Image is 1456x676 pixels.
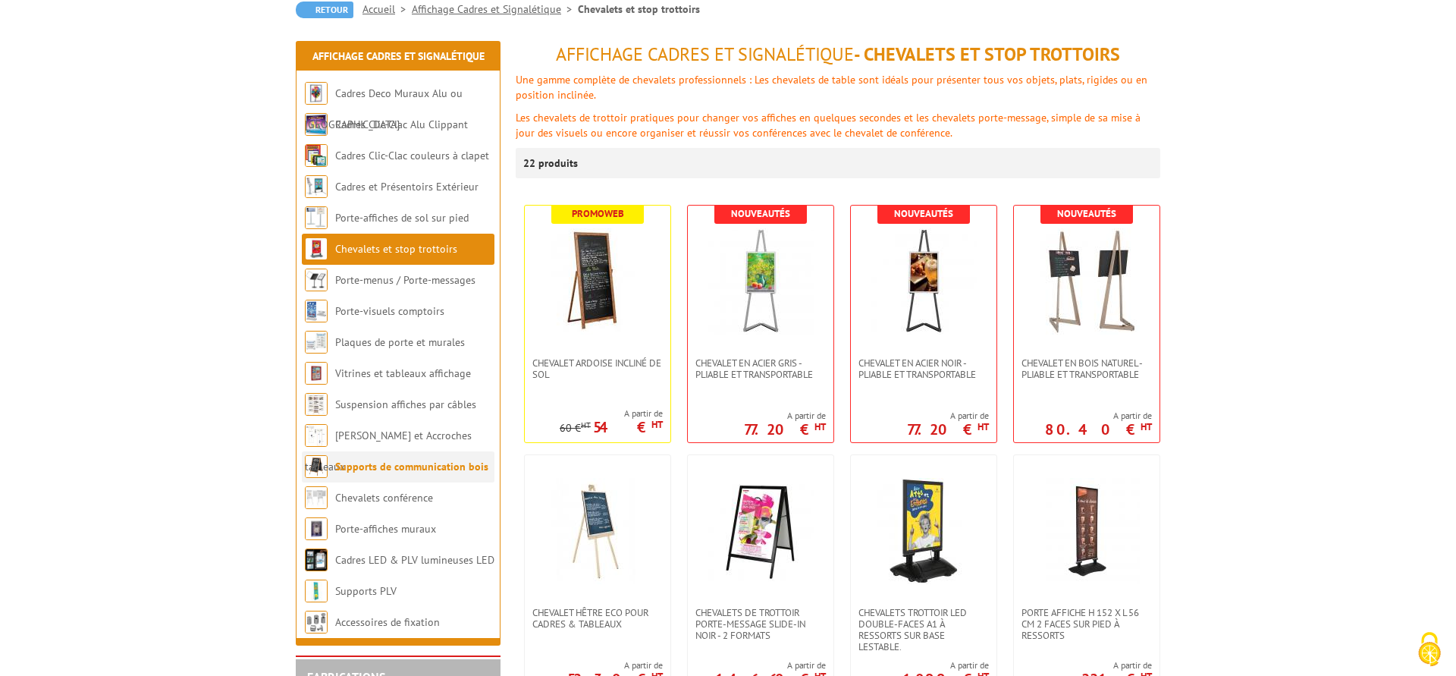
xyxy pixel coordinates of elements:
img: Plaques de porte et murales [305,331,328,354]
span: Chevalet en bois naturel - Pliable et transportable [1021,357,1152,380]
span: Porte Affiche H 152 x L 56 cm 2 faces sur pied à ressorts [1021,607,1152,641]
p: 80.40 € [1045,425,1152,434]
a: Chevalet en Acier noir - Pliable et transportable [851,357,996,380]
span: Chevalets de trottoir porte-message Slide-in Noir - 2 formats [695,607,826,641]
a: Chevalet Ardoise incliné de sol [525,357,670,380]
img: Chevalet en bois naturel - Pliable et transportable [1034,228,1140,335]
span: A partir de [1045,410,1152,422]
a: Porte-menus / Porte-messages [335,273,475,287]
img: Cadres LED & PLV lumineuses LED [305,549,328,571]
a: Cadres Deco Muraux Alu ou [GEOGRAPHIC_DATA] [305,86,463,131]
a: Chevalets de trottoir porte-message Slide-in Noir - 2 formats [688,607,833,641]
li: Chevalets et stop trottoirs [578,2,700,17]
img: Suspension affiches par câbles [305,393,328,416]
span: A partir de [907,410,989,422]
span: Chevalet Ardoise incliné de sol [532,357,663,380]
img: Vitrines et tableaux affichage [305,362,328,385]
img: Chevalet en Acier noir - Pliable et transportable [871,228,977,335]
span: Chevalet hêtre ECO pour cadres & tableaux [532,607,663,630]
span: A partir de [567,659,663,671]
a: Chevalet hêtre ECO pour cadres & tableaux [525,607,670,630]
img: Chevalets Trottoir LED double-faces A1 à ressorts sur base lestable. [871,478,977,584]
img: Cimaises et Accroches tableaux [305,424,328,447]
img: Supports PLV [305,580,328,602]
img: Porte-menus / Porte-messages [305,269,328,291]
a: Plaques de porte et murales [335,335,465,349]
b: Nouveautés [731,207,790,220]
span: Chevalet en Acier noir - Pliable et transportable [858,357,989,380]
sup: HT [814,420,826,433]
img: Chevalets de trottoir porte-message Slide-in Noir - 2 formats [708,478,814,584]
a: Chevalets conférence [335,491,433,505]
span: Les chevalets de trottoir pratiques pour changer vos affiches en quelques secondes et les chevale... [516,111,1141,140]
a: Affichage Cadres et Signalétique [412,2,578,16]
a: Porte-affiches muraux [335,522,436,536]
img: Chevalets conférence [305,486,328,509]
img: Chevalets et stop trottoirs [305,237,328,260]
img: Cadres et Présentoirs Extérieur [305,175,328,198]
a: Cadres LED & PLV lumineuses LED [335,553,494,567]
p: 22 produits [523,148,580,178]
span: A partir de [1081,659,1152,671]
span: A partir de [715,659,826,671]
span: Chevalet en Acier gris - Pliable et transportable [695,357,826,380]
img: Cadres Deco Muraux Alu ou Bois [305,82,328,105]
p: 54 € [593,423,663,432]
a: Chevalets Trottoir LED double-faces A1 à ressorts sur base lestable. [851,607,996,652]
span: Chevalets Trottoir LED double-faces A1 à ressorts sur base lestable. [858,607,989,652]
p: 77.20 € [744,425,826,434]
a: Retour [296,2,353,18]
span: Une gamme complète de chevalets professionnels : Les chevalets de table sont idéals pour présente... [516,73,1147,102]
span: A partir de [902,659,989,671]
img: Cookies (fenêtre modale) [1410,630,1448,668]
img: Chevalet hêtre ECO pour cadres & tableaux [544,478,651,584]
img: Porte-affiches muraux [305,517,328,540]
sup: HT [1141,420,1152,433]
img: Porte Affiche H 152 x L 56 cm 2 faces sur pied à ressorts [1034,478,1140,584]
a: Supports PLV [335,584,397,598]
p: 77.20 € [907,425,989,434]
a: Chevalets et stop trottoirs [335,242,457,256]
img: Chevalet en Acier gris - Pliable et transportable [708,228,814,335]
a: Porte-affiches de sol sur pied [335,211,469,225]
img: Accessoires de fixation [305,611,328,634]
a: Affichage Cadres et Signalétique [312,49,485,63]
p: 60 € [560,423,591,434]
a: Chevalet en bois naturel - Pliable et transportable [1014,357,1159,380]
img: Cadres Clic-Clac couleurs à clapet [305,144,328,167]
a: Suspension affiches par câbles [335,398,476,411]
b: Nouveautés [894,207,953,220]
a: [PERSON_NAME] et Accroches tableaux [305,429,472,473]
a: Vitrines et tableaux affichage [335,366,471,380]
b: Nouveautés [1057,207,1116,220]
a: Supports de communication bois [335,460,488,473]
b: Promoweb [572,207,624,220]
img: Chevalet Ardoise incliné de sol [544,228,651,335]
a: Cadres Clic-Clac couleurs à clapet [335,149,489,162]
a: Cadres et Présentoirs Extérieur [335,180,479,193]
a: Cadres Clic-Clac Alu Clippant [335,118,468,131]
sup: HT [581,420,591,430]
span: A partir de [560,407,663,420]
h1: - Chevalets et stop trottoirs [516,45,1160,64]
sup: HT [651,418,663,431]
a: Porte-visuels comptoirs [335,304,444,318]
a: Accessoires de fixation [335,615,440,629]
span: Affichage Cadres et Signalétique [556,42,854,66]
sup: HT [977,420,989,433]
span: A partir de [744,410,826,422]
a: Chevalet en Acier gris - Pliable et transportable [688,357,833,380]
a: Porte Affiche H 152 x L 56 cm 2 faces sur pied à ressorts [1014,607,1159,641]
img: Porte-visuels comptoirs [305,300,328,322]
a: Accueil [362,2,412,16]
img: Porte-affiches de sol sur pied [305,206,328,229]
button: Cookies (fenêtre modale) [1403,624,1456,676]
